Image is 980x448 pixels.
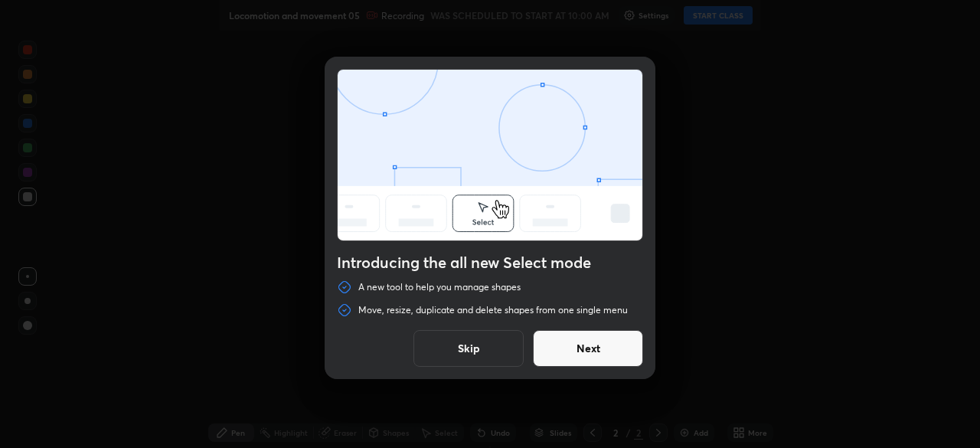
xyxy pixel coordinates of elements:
p: Move, resize, duplicate and delete shapes from one single menu [358,304,628,316]
div: animation [338,70,642,244]
h4: Introducing the all new Select mode [337,253,643,272]
p: A new tool to help you manage shapes [358,281,521,293]
button: Skip [413,330,524,367]
button: Next [533,330,643,367]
